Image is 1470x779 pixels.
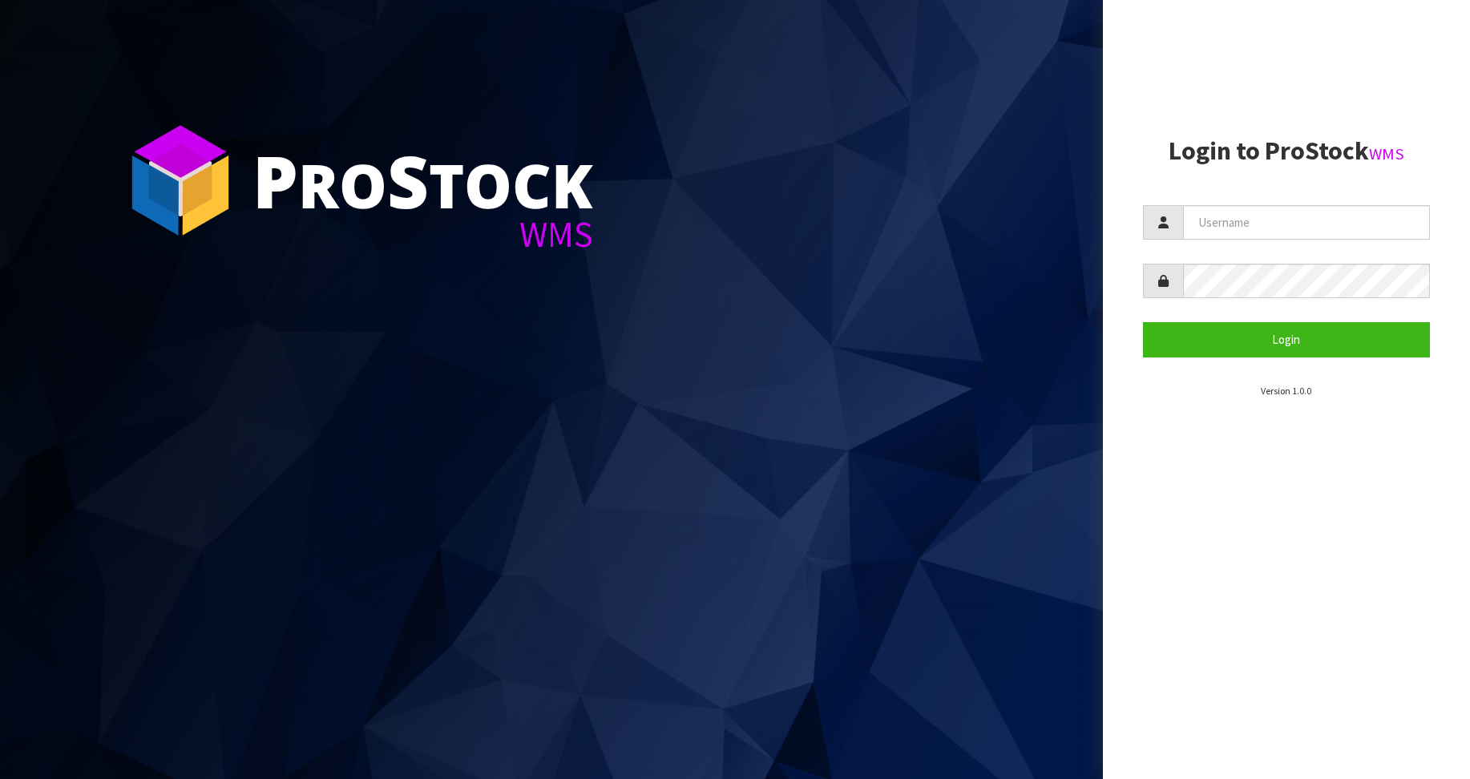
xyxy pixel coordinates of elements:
h2: Login to ProStock [1143,137,1431,165]
input: Username [1183,205,1431,240]
button: Login [1143,322,1431,357]
span: S [387,131,429,229]
img: ProStock Cube [120,120,240,240]
div: WMS [252,216,593,252]
span: P [252,131,298,229]
small: Version 1.0.0 [1261,385,1311,397]
div: ro tock [252,144,593,216]
small: WMS [1369,143,1404,164]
